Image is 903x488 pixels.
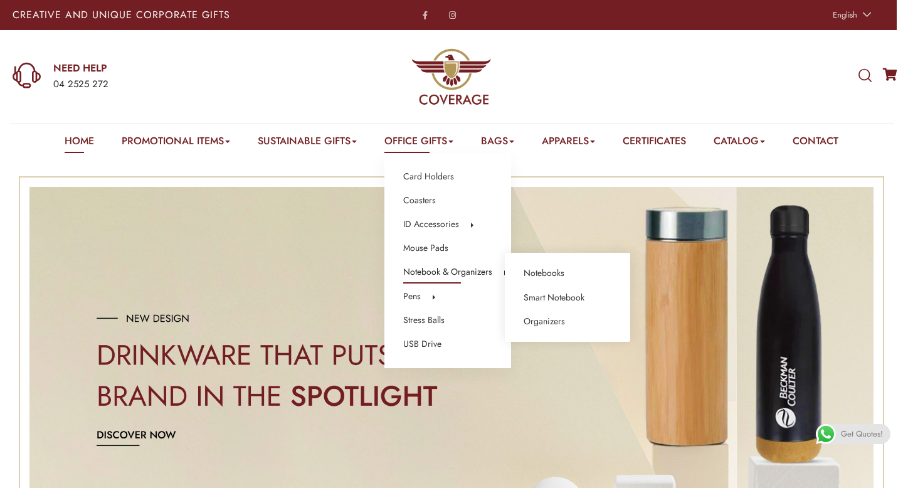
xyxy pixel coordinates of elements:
a: Home [65,134,94,153]
a: Catalog [714,134,765,153]
a: USB Drive [403,336,441,353]
a: English [826,6,875,24]
a: Mouse Pads [403,240,448,257]
a: Apparels [542,134,595,153]
a: Bags [481,134,514,153]
a: Notebook & Organizers [403,264,492,280]
div: 04 2525 272 [53,77,295,93]
a: Certificates [623,134,686,153]
a: Promotional Items [122,134,230,153]
a: Pens [403,289,421,305]
a: Office Gifts [384,134,453,153]
a: Notebooks [524,265,564,282]
a: Sustainable Gifts [258,134,357,153]
a: Stress Balls [403,312,445,329]
a: NEED HELP [53,61,295,75]
a: ID Accessories [403,216,459,233]
span: English [833,9,857,21]
a: Organizers [524,314,565,330]
a: Coasters [403,193,436,209]
a: Card Holders [403,169,454,185]
span: Get Quotes! [841,424,883,444]
a: Contact [793,134,838,153]
a: Smart Notebook [524,290,584,306]
p: Creative and Unique Corporate Gifts [13,10,355,20]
